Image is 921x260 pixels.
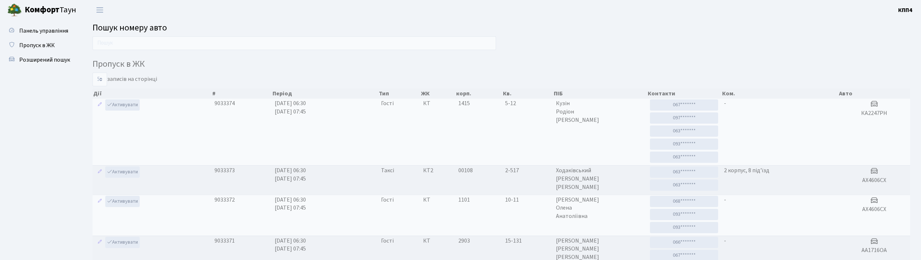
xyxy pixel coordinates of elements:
[272,88,378,99] th: Період
[275,99,306,116] span: [DATE] 06:30 [DATE] 07:45
[275,166,306,183] span: [DATE] 06:30 [DATE] 07:45
[898,6,912,15] a: КПП4
[381,196,394,204] span: Гості
[95,166,104,178] a: Редагувати
[423,237,453,245] span: КТ
[423,166,453,175] span: КТ2
[841,177,907,184] h5: АХ4606СХ
[95,196,104,207] a: Редагувати
[4,53,76,67] a: Розширений пошук
[502,88,553,99] th: Кв.
[838,88,910,99] th: Авто
[721,88,838,99] th: Ком.
[7,3,22,17] img: logo.png
[556,166,644,191] span: Ходаківський [PERSON_NAME] [PERSON_NAME]
[898,6,912,14] b: КПП4
[4,38,76,53] a: Пропуск в ЖК
[505,237,550,245] span: 15-131
[93,36,496,50] input: Пошук
[381,166,394,175] span: Таксі
[105,166,140,178] a: Активувати
[505,196,550,204] span: 10-11
[93,73,157,86] label: записів на сторінці
[724,196,726,204] span: -
[423,196,453,204] span: КТ
[105,237,140,248] a: Активувати
[647,88,721,99] th: Контакти
[214,196,235,204] span: 9033372
[458,166,473,174] span: 00108
[505,99,550,108] span: 5-12
[458,99,470,107] span: 1415
[19,27,68,35] span: Панель управління
[556,99,644,124] span: Кузін Родіон [PERSON_NAME]
[93,21,167,34] span: Пошук номеру авто
[91,4,109,16] button: Переключити навігацію
[841,247,907,254] h5: AA1716OA
[4,24,76,38] a: Панель управління
[214,99,235,107] span: 9033374
[95,99,104,111] a: Редагувати
[556,196,644,221] span: [PERSON_NAME] Олена Анатоліївна
[423,99,453,108] span: КТ
[378,88,421,99] th: Тип
[105,196,140,207] a: Активувати
[458,196,470,204] span: 1101
[553,88,647,99] th: ПІБ
[724,237,726,245] span: -
[214,166,235,174] span: 9033373
[381,99,394,108] span: Гості
[105,99,140,111] a: Активувати
[505,166,550,175] span: 2-517
[25,4,76,16] span: Таун
[212,88,272,99] th: #
[214,237,235,245] span: 9033371
[19,41,55,49] span: Пропуск в ЖК
[458,237,470,245] span: 2903
[724,99,726,107] span: -
[841,110,907,117] h5: КА2247РН
[93,88,212,99] th: Дії
[19,56,70,64] span: Розширений пошук
[455,88,502,99] th: корп.
[25,4,60,16] b: Комфорт
[275,196,306,212] span: [DATE] 06:30 [DATE] 07:45
[420,88,455,99] th: ЖК
[93,73,107,86] select: записів на сторінці
[381,237,394,245] span: Гості
[93,59,910,70] h4: Пропуск в ЖК
[841,206,907,213] h5: AX4606CX
[724,166,769,174] span: 2 корпус, 8 під'їзд
[275,237,306,253] span: [DATE] 06:30 [DATE] 07:45
[95,237,104,248] a: Редагувати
